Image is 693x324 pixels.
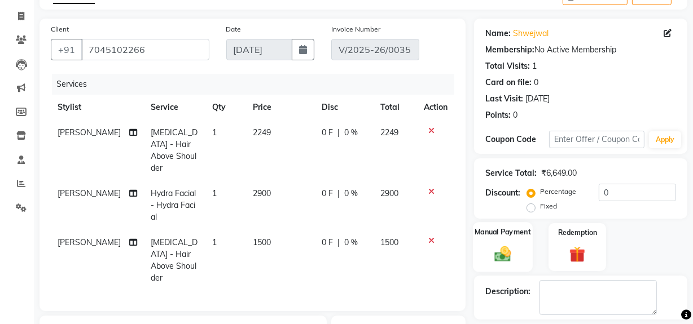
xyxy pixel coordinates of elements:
div: Description: [485,286,530,298]
span: [MEDICAL_DATA] - Hair Above Shoulder [151,237,198,283]
span: 2900 [380,188,398,198]
div: 0 [534,77,538,88]
input: Search by Name/Mobile/Email/Code [81,39,209,60]
div: Coupon Code [485,134,549,145]
span: 1 [212,237,217,247]
img: _gift.svg [564,245,590,264]
th: Service [144,95,205,120]
span: 0 % [344,237,358,248]
div: Last Visit: [485,93,523,105]
label: Manual Payment [475,227,531,237]
a: Shwejwal [513,28,549,39]
th: Stylist [51,95,144,120]
span: 0 % [344,127,358,139]
div: 1 [532,60,537,72]
span: 0 F [322,237,333,248]
div: ₹6,649.00 [541,167,577,179]
button: +91 [51,39,82,60]
label: Invoice Number [331,24,380,34]
span: [PERSON_NAME] [58,127,121,137]
span: 2900 [253,188,271,198]
label: Redemption [558,228,597,238]
label: Percentage [540,187,576,197]
span: [PERSON_NAME] [58,188,121,198]
div: 0 [513,109,517,121]
input: Enter Offer / Coupon Code [549,131,644,148]
div: No Active Membership [485,44,676,56]
span: | [337,237,340,248]
div: Services [52,74,463,95]
span: 0 F [322,188,333,199]
button: Apply [649,131,681,148]
span: | [337,127,340,139]
span: | [337,188,340,199]
img: _cash.svg [489,244,516,263]
th: Action [417,95,454,120]
span: 0 % [344,188,358,199]
span: [PERSON_NAME] [58,237,121,247]
span: 1500 [380,237,398,247]
th: Qty [205,95,246,120]
div: Card on file: [485,77,532,88]
div: Service Total: [485,167,537,179]
label: Fixed [540,201,557,211]
th: Total [374,95,417,120]
th: Disc [315,95,374,120]
div: Membership: [485,44,534,56]
label: Date [226,24,242,34]
span: 1 [212,127,217,137]
span: 2249 [380,127,398,137]
span: Hydra Facial - Hydra Facial [151,188,196,222]
div: Points: [485,109,511,121]
div: Discount: [485,187,520,199]
span: 2249 [253,127,271,137]
span: 0 F [322,127,333,139]
span: 1500 [253,237,271,247]
label: Client [51,24,69,34]
th: Price [246,95,315,120]
div: Total Visits: [485,60,530,72]
div: [DATE] [525,93,550,105]
div: Name: [485,28,511,39]
span: 1 [212,188,217,198]
span: [MEDICAL_DATA] - Hair Above Shoulder [151,127,198,173]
